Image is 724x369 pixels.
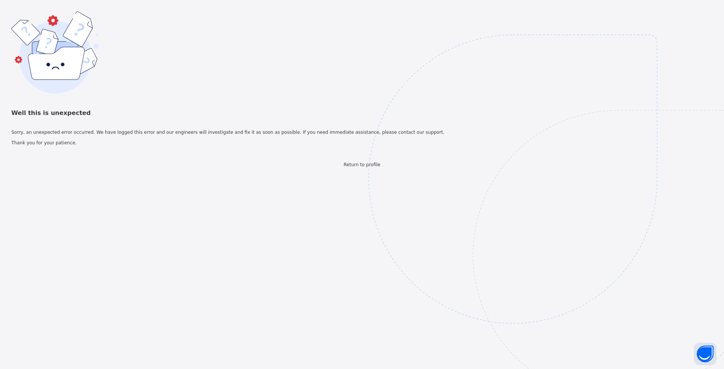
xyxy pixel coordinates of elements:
img: error-bound.9d27ae2af7d8ffd69f21ced9f822e0fd.svg [11,11,99,93]
span: Well this is unexpected [11,109,713,118]
span: Return to profile [344,162,380,167]
button: Open asap [694,343,716,365]
span: Thank you for your patience. [11,140,77,145]
span: Sorry, an unexpected error occurred. We have logged this error and our engineers will investigate... [11,129,713,136]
